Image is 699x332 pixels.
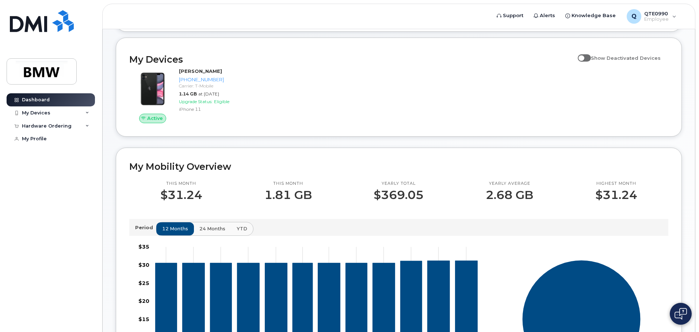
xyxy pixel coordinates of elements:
[486,181,533,187] p: Yearly average
[492,8,528,23] a: Support
[528,8,560,23] a: Alerts
[572,12,616,19] span: Knowledge Base
[138,316,149,323] tspan: $15
[138,262,149,268] tspan: $30
[595,181,637,187] p: Highest month
[160,188,202,202] p: $31.24
[138,298,149,305] tspan: $20
[199,225,225,232] span: 24 months
[622,9,681,24] div: QTE0990
[179,91,197,97] span: 1.14 GB
[138,243,149,250] tspan: $35
[129,54,574,65] h2: My Devices
[179,106,255,112] div: iPhone 11
[179,83,255,89] div: Carrier: T-Mobile
[644,16,669,22] span: Employee
[160,181,202,187] p: This month
[179,99,213,104] span: Upgrade Status:
[631,12,637,21] span: Q
[198,91,219,97] span: at [DATE]
[675,308,687,320] img: Open chat
[560,8,621,23] a: Knowledge Base
[374,181,424,187] p: Yearly total
[135,224,156,231] p: Period
[214,99,229,104] span: Eligible
[129,161,668,172] h2: My Mobility Overview
[503,12,523,19] span: Support
[595,188,637,202] p: $31.24
[129,68,257,123] a: Active[PERSON_NAME][PHONE_NUMBER]Carrier: T-Mobile1.14 GBat [DATE]Upgrade Status:EligibleiPhone 11
[264,188,312,202] p: 1.81 GB
[179,76,255,83] div: [PHONE_NUMBER]
[591,55,661,61] span: Show Deactivated Devices
[138,280,149,286] tspan: $25
[644,11,669,16] span: QTE0990
[179,68,222,74] strong: [PERSON_NAME]
[540,12,555,19] span: Alerts
[264,181,312,187] p: This month
[486,188,533,202] p: 2.68 GB
[374,188,424,202] p: $369.05
[135,71,170,106] img: iPhone_11.jpg
[578,51,584,57] input: Show Deactivated Devices
[237,225,247,232] span: YTD
[147,115,163,122] span: Active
